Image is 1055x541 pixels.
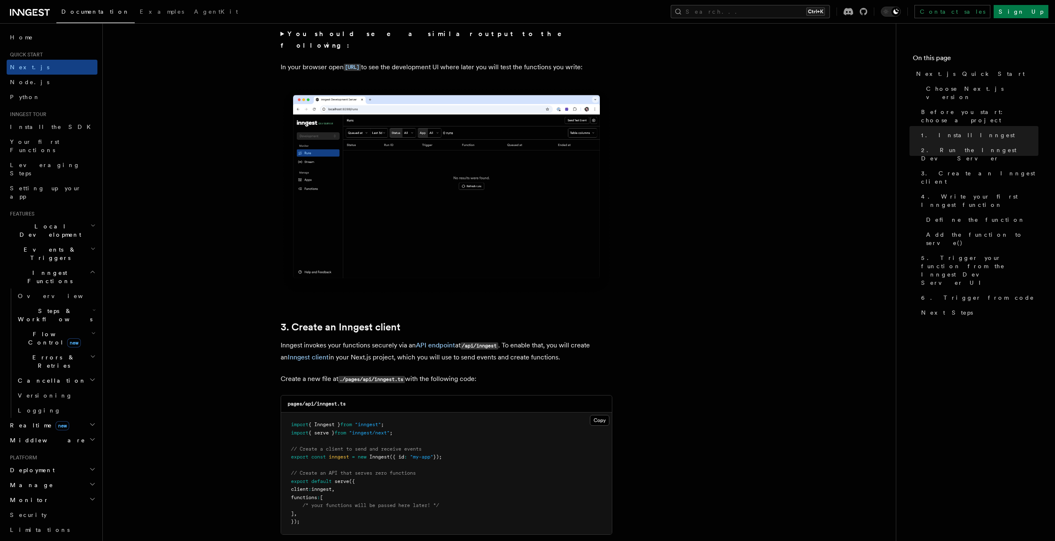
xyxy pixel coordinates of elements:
span: Inngest [369,454,390,460]
span: 2. Run the Inngest Dev Server [921,146,1038,163]
span: import [291,422,308,427]
span: Next.js Quick Start [916,70,1025,78]
span: Your first Functions [10,138,59,153]
strong: You should see a similar output to the following: [281,30,574,49]
span: default [311,478,332,484]
span: Cancellation [15,376,86,385]
span: from [335,430,346,436]
span: Logging [18,407,61,414]
span: { Inngest } [308,422,340,427]
span: Define the function [926,216,1025,224]
a: Python [7,90,97,104]
span: Home [10,33,33,41]
span: serve [335,478,349,484]
a: Next.js [7,60,97,75]
span: ; [390,430,393,436]
span: Steps & Workflows [15,307,92,323]
a: Limitations [7,522,97,537]
a: 2. Run the Inngest Dev Server [918,143,1038,166]
button: Middleware [7,433,97,448]
span: Security [10,512,47,518]
span: Features [7,211,34,217]
a: [URL] [344,63,361,71]
a: API endpoint [416,341,455,349]
span: ; [381,422,384,427]
span: : [317,495,320,500]
span: Leveraging Steps [10,162,80,177]
button: Inngest Functions [7,265,97,289]
span: , [332,486,335,492]
span: Examples [140,8,184,15]
a: Your first Functions [7,134,97,158]
span: // Create an API that serves zero functions [291,470,416,476]
span: Realtime [7,421,69,429]
span: : [308,486,311,492]
a: Documentation [56,2,135,23]
span: inngest [329,454,349,460]
a: Versioning [15,388,97,403]
span: Manage [7,481,53,489]
span: }); [291,519,300,524]
span: 3. Create an Inngest client [921,169,1038,186]
span: Inngest tour [7,111,46,118]
span: import [291,430,308,436]
span: "inngest/next" [349,430,390,436]
a: Sign Up [994,5,1048,18]
span: , [294,511,297,517]
span: /* your functions will be passed here later! */ [303,502,439,508]
span: 1. Install Inngest [921,131,1015,139]
span: Add the function to serve() [926,230,1038,247]
span: = [352,454,355,460]
summary: You should see a similar output to the following: [281,28,612,51]
span: [ [320,495,323,500]
code: ./pages/api/inngest.ts [338,376,405,383]
span: Overview [18,293,103,299]
span: 6. Trigger from code [921,294,1034,302]
a: Leveraging Steps [7,158,97,181]
span: Inngest Functions [7,269,90,285]
span: "my-app" [410,454,433,460]
button: Steps & Workflows [15,303,97,327]
span: Python [10,94,40,100]
span: ({ id [390,454,404,460]
a: Logging [15,403,97,418]
span: Events & Triggers [7,245,90,262]
span: { serve } [308,430,335,436]
a: Before you start: choose a project [918,104,1038,128]
span: Errors & Retries [15,353,90,370]
a: Next.js Quick Start [913,66,1038,81]
a: 4. Write your first Inngest function [918,189,1038,212]
span: Flow Control [15,330,91,347]
span: Documentation [61,8,130,15]
span: new [358,454,366,460]
button: Flow Controlnew [15,327,97,350]
a: Contact sales [914,5,990,18]
span: export [291,454,308,460]
a: Home [7,30,97,45]
span: Platform [7,454,37,461]
p: In your browser open to see the development UI where later you will test the functions you write: [281,61,612,73]
span: Monitor [7,496,49,504]
a: 3. Create an Inngest client [281,321,400,333]
span: Setting up your app [10,185,81,200]
a: Install the SDK [7,119,97,134]
span: Next Steps [921,308,973,317]
p: Create a new file at with the following code: [281,373,612,385]
span: ] [291,511,294,517]
button: Deployment [7,463,97,478]
span: 5. Trigger your function from the Inngest Dev Server UI [921,254,1038,287]
span: Local Development [7,222,90,239]
a: Security [7,507,97,522]
img: Inngest Dev Server's 'Runs' tab with no data [281,87,612,295]
button: Realtimenew [7,418,97,433]
span: Versioning [18,392,73,399]
a: AgentKit [189,2,243,22]
code: [URL] [344,64,361,71]
a: Add the function to serve() [923,227,1038,250]
p: Inngest invokes your functions securely via an at . To enable that, you will create an in your Ne... [281,340,612,363]
button: Search...Ctrl+K [671,5,830,18]
div: Inngest Functions [7,289,97,418]
a: Overview [15,289,97,303]
code: pages/api/inngest.ts [288,401,346,407]
span: client [291,486,308,492]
